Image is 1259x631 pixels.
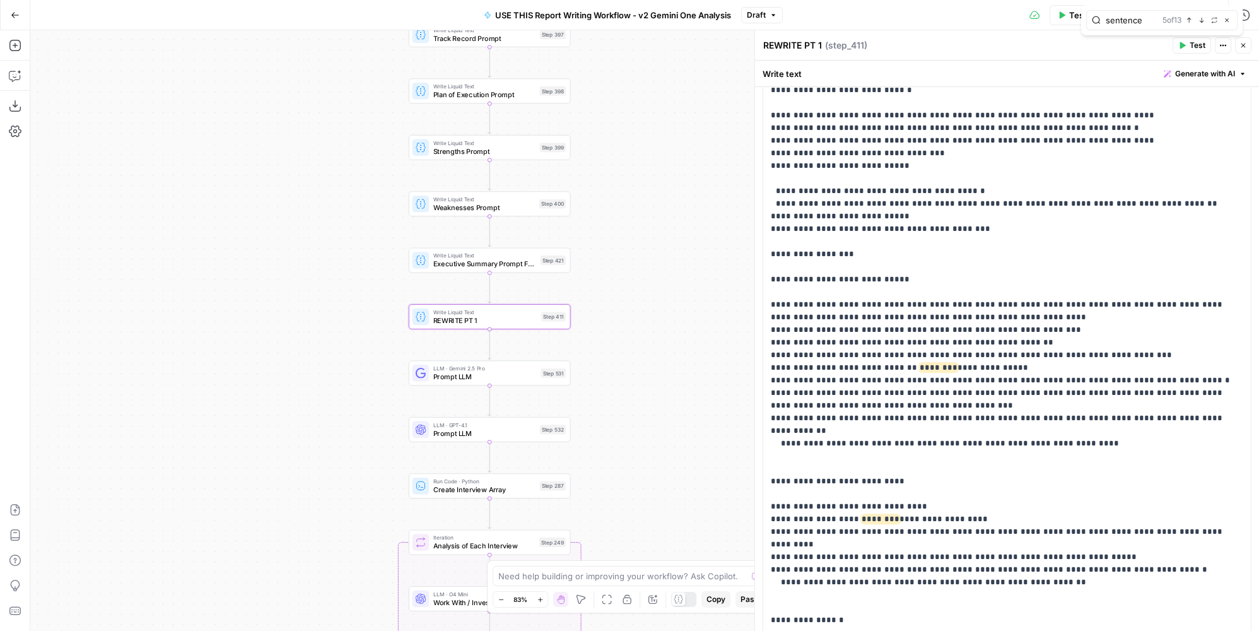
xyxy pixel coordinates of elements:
g: Edge from step_287 to step_249 [488,498,491,529]
span: 83% [513,594,527,604]
button: USE THIS Report Writing Workflow - v2 Gemini One Analysis [476,5,739,25]
span: Weaknesses Prompt [433,203,535,213]
g: Edge from step_421 to step_411 [488,273,491,304]
span: USE THIS Report Writing Workflow - v2 Gemini One Analysis [495,9,731,21]
span: Plan of Execution Prompt [433,90,536,100]
div: Step 411 [541,312,566,321]
span: LLM · Gemini 2.5 Pro [433,364,537,372]
span: ( step_411 ) [825,39,867,52]
g: Edge from step_400 to step_421 [488,216,491,247]
span: Write Liquid Text [433,82,536,90]
span: Work With / Invest Again? [433,597,537,608]
div: Write Liquid TextWeaknesses PromptStep 400 [409,191,571,216]
button: Copy [701,591,730,608]
button: Test [1173,37,1211,54]
div: Write Liquid TextTrack Record PromptStep 397 [409,22,571,47]
span: LLM · O4 Mini [433,590,537,598]
div: Write Liquid TextStrengths PromptStep 399 [409,135,571,160]
span: Test [1190,40,1205,51]
button: Draft [741,7,783,23]
input: Search [1106,14,1157,27]
div: Step 397 [540,30,566,39]
div: Write Liquid TextPlan of Execution PromptStep 398 [409,78,571,103]
span: LLM · GPT-4.1 [433,421,536,429]
span: 5 of 13 [1162,15,1181,26]
span: Track Record Prompt [433,33,536,44]
g: Edge from step_399 to step_400 [488,160,491,191]
div: Write text [755,61,1259,86]
span: Write Liquid Text [433,195,535,203]
span: Copy [706,594,725,605]
span: Create Interview Array [433,485,536,495]
div: Step 400 [539,199,566,209]
div: Write Liquid TextREWRITE PT 1Step 411 [409,304,571,329]
div: Step 421 [540,256,566,265]
span: Strengths Prompt [433,146,536,156]
span: REWRITE PT 1 [433,315,537,326]
g: Edge from step_531 to step_532 [488,385,491,416]
span: Prompt LLM [433,372,537,382]
button: Generate with AI [1159,66,1251,82]
div: Run Code · PythonCreate Interview ArrayStep 287 [409,473,571,498]
span: Iteration [433,533,535,541]
span: Prompt LLM [433,428,536,439]
div: Step 398 [540,86,566,96]
span: Test Workflow [1069,9,1126,21]
span: Executive Summary Prompt Follow On [433,259,536,269]
span: Analysis of Each Interview [433,541,535,551]
span: Draft [747,9,766,21]
div: LLM · Gemini 2.5 ProPrompt LLMStep 531 [409,360,571,386]
g: Edge from step_397 to step_398 [488,47,491,78]
span: Generate with AI [1175,68,1235,80]
div: Step 399 [540,143,566,152]
span: Write Liquid Text [433,251,536,259]
div: Step 287 [540,481,566,491]
div: Step 531 [541,369,566,378]
g: Edge from step_398 to step_399 [488,103,491,134]
button: Test Workflow [1050,5,1133,25]
div: Step 249 [539,538,566,547]
div: Write Liquid TextExecutive Summary Prompt Follow OnStep 421 [409,248,571,273]
span: Paste [741,594,761,605]
span: Write Liquid Text [433,308,537,316]
span: Write Liquid Text [433,139,536,147]
div: IterationAnalysis of Each InterviewStep 249 [409,530,571,555]
g: Edge from step_411 to step_531 [488,329,491,360]
div: LLM · GPT-4.1Prompt LLMStep 532 [409,417,571,442]
div: Step 532 [540,425,566,434]
span: Write Liquid Text [433,26,536,34]
button: Paste [735,591,766,608]
div: LLM · O4 MiniWork With / Invest Again?Step 271 [409,586,571,611]
textarea: REWRITE PT 1 [763,39,822,52]
g: Edge from step_532 to step_287 [488,442,491,473]
span: Run Code · Python [433,477,536,485]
